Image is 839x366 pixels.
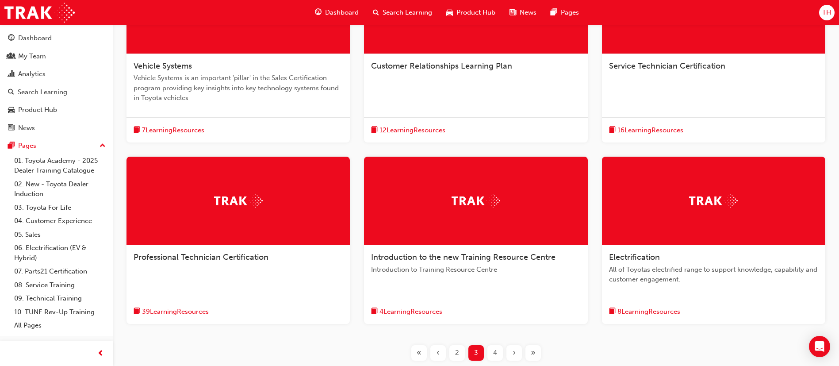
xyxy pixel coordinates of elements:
[142,125,204,135] span: 7 Learning Resources
[18,141,36,151] div: Pages
[455,348,459,358] span: 2
[18,87,67,97] div: Search Learning
[609,61,725,71] span: Service Technician Certification
[18,105,57,115] div: Product Hub
[609,265,818,285] span: All of Toyotas electrified range to support knowledge, capability and customer engagement.
[524,345,543,361] button: Last page
[134,61,192,71] span: Vehicle Systems
[609,252,660,262] span: Electrification
[456,8,495,18] span: Product Hub
[8,35,15,42] span: guage-icon
[11,154,109,177] a: 01. Toyota Academy - 2025 Dealer Training Catalogue
[617,307,680,317] span: 8 Learning Resources
[609,306,616,317] span: book-icon
[410,345,429,361] button: First page
[520,8,536,18] span: News
[371,125,445,136] button: book-icon12LearningResources
[609,306,680,317] button: book-icon8LearningResources
[8,106,15,114] span: car-icon
[544,4,586,22] a: pages-iconPages
[11,265,109,278] a: 07. Parts21 Certification
[486,345,505,361] button: Page 4
[308,4,366,22] a: guage-iconDashboard
[4,120,109,136] a: News
[371,306,378,317] span: book-icon
[609,125,683,136] button: book-icon16LearningResources
[4,30,109,46] a: Dashboard
[8,70,15,78] span: chart-icon
[18,33,52,43] div: Dashboard
[561,8,579,18] span: Pages
[493,348,497,358] span: 4
[134,125,140,136] span: book-icon
[373,7,379,18] span: search-icon
[379,307,442,317] span: 4 Learning Resources
[819,5,835,20] button: TH
[8,89,14,96] span: search-icon
[551,7,557,18] span: pages-icon
[18,51,46,62] div: My Team
[371,306,442,317] button: book-icon4LearningResources
[371,265,580,275] span: Introduction to Training Resource Centre
[474,348,478,358] span: 3
[617,125,683,135] span: 16 Learning Resources
[11,319,109,332] a: All Pages
[8,124,15,132] span: news-icon
[505,345,524,361] button: Next page
[11,177,109,201] a: 02. New - Toyota Dealer Induction
[429,345,448,361] button: Previous page
[4,28,109,138] button: DashboardMy TeamAnalyticsSearch LearningProduct HubNews
[4,48,109,65] a: My Team
[502,4,544,22] a: news-iconNews
[134,306,209,317] button: book-icon39LearningResources
[379,125,445,135] span: 12 Learning Resources
[364,157,587,324] a: TrakIntroduction to the new Training Resource CentreIntroduction to Training Resource Centrebook-...
[602,157,825,324] a: TrakElectrificationAll of Toyotas electrified range to support knowledge, capability and customer...
[214,194,263,208] img: Trak
[609,125,616,136] span: book-icon
[18,123,35,133] div: News
[809,336,830,357] div: Open Intercom Messenger
[11,278,109,292] a: 08. Service Training
[371,125,378,136] span: book-icon
[8,142,15,150] span: pages-icon
[822,8,831,18] span: TH
[4,138,109,154] button: Pages
[446,7,453,18] span: car-icon
[4,84,109,100] a: Search Learning
[11,241,109,265] a: 06. Electrification (EV & Hybrid)
[452,194,500,208] img: Trak
[126,157,350,324] a: TrakProfessional Technician Certificationbook-icon39LearningResources
[439,4,502,22] a: car-iconProduct Hub
[531,348,536,358] span: »
[315,7,322,18] span: guage-icon
[448,345,467,361] button: Page 2
[100,140,106,152] span: up-icon
[325,8,359,18] span: Dashboard
[134,306,140,317] span: book-icon
[11,214,109,228] a: 04. Customer Experience
[371,61,512,71] span: Customer Relationships Learning Plan
[11,305,109,319] a: 10. TUNE Rev-Up Training
[4,3,75,23] img: Trak
[689,194,738,208] img: Trak
[142,307,209,317] span: 39 Learning Resources
[510,7,516,18] span: news-icon
[134,73,343,103] span: Vehicle Systems is an important 'pillar' in the Sales Certification program providing key insight...
[4,102,109,118] a: Product Hub
[134,125,204,136] button: book-icon7LearningResources
[4,66,109,82] a: Analytics
[417,348,421,358] span: «
[8,53,15,61] span: people-icon
[134,252,268,262] span: Professional Technician Certification
[371,252,556,262] span: Introduction to the new Training Resource Centre
[383,8,432,18] span: Search Learning
[11,228,109,242] a: 05. Sales
[366,4,439,22] a: search-iconSearch Learning
[97,348,104,359] span: prev-icon
[467,345,486,361] button: Page 3
[11,201,109,215] a: 03. Toyota For Life
[437,348,440,358] span: ‹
